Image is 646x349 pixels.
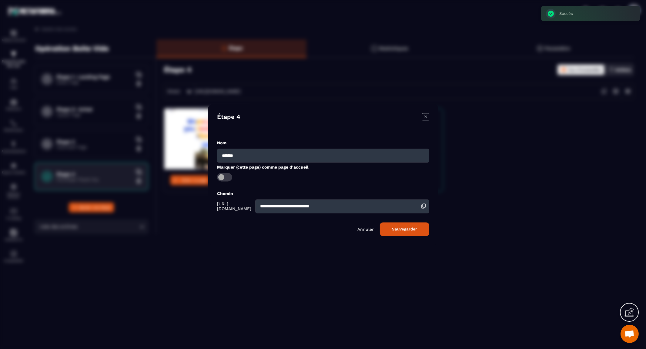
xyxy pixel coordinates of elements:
h4: Étape 4 [217,113,240,122]
label: Chemin [217,191,233,196]
p: Annuler [357,227,374,232]
button: Sauvegarder [380,222,429,236]
label: Nom [217,140,226,145]
label: Marquer (cette page) comme page d'accueil [217,165,309,169]
span: [URL][DOMAIN_NAME] [217,201,254,211]
div: Ouvrir le chat [621,325,639,343]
